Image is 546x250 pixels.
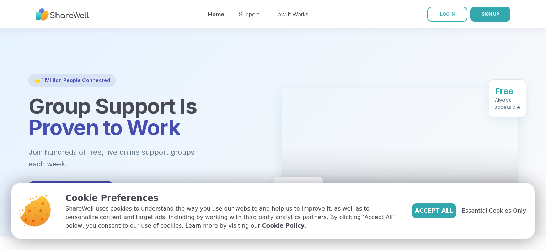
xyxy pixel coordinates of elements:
a: Home [208,11,224,18]
span: LOG IN [440,11,455,17]
div: 90% [279,179,317,191]
p: ShareWell uses cookies to understand the way you use our website and help us to improve it, as we... [65,204,401,230]
button: SIGN UP [470,7,510,22]
a: How It Works [273,11,309,18]
a: Cookie Policy. [262,222,306,230]
button: Accept All [412,203,456,218]
span: Accept All [415,207,453,215]
img: ShareWell Nav Logo [36,5,89,24]
div: Always accessible [495,93,520,107]
p: Join hundreds of free, live online support groups each week. [28,147,233,170]
button: Get Started Free [28,181,113,201]
span: Essential Cookies Only [462,207,526,215]
span: Proven to Work [28,115,180,140]
div: 🌟 1 Million People Connected [28,74,116,87]
a: Support [239,11,259,18]
h1: Group Support Is [28,95,264,138]
p: Cookie Preferences [65,192,401,204]
div: Free [495,82,520,93]
span: SIGN UP [482,11,499,17]
a: LOG IN [427,7,467,22]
